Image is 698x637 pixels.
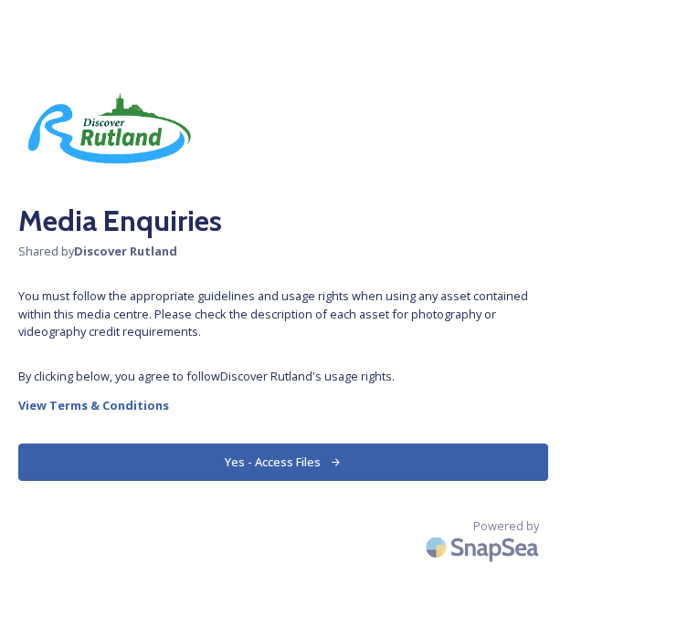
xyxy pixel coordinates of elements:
[18,287,548,340] span: You must follow the appropriate guidelines and usage rights when using any asset contained within...
[420,526,548,569] img: SnapSea Logo
[18,368,548,385] span: By clicking below, you agree to follow Discover Rutland 's usage rights.
[18,199,548,243] h2: Media Enquiries
[18,243,548,260] span: Shared by
[18,68,201,190] img: DR-logo.jpeg
[74,243,177,259] strong: Discover Rutland
[18,397,169,413] strong: View Terms & Conditions
[18,444,548,481] button: Yes - Access Files
[473,517,539,535] span: Powered by
[18,394,548,416] a: View Terms & Conditions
